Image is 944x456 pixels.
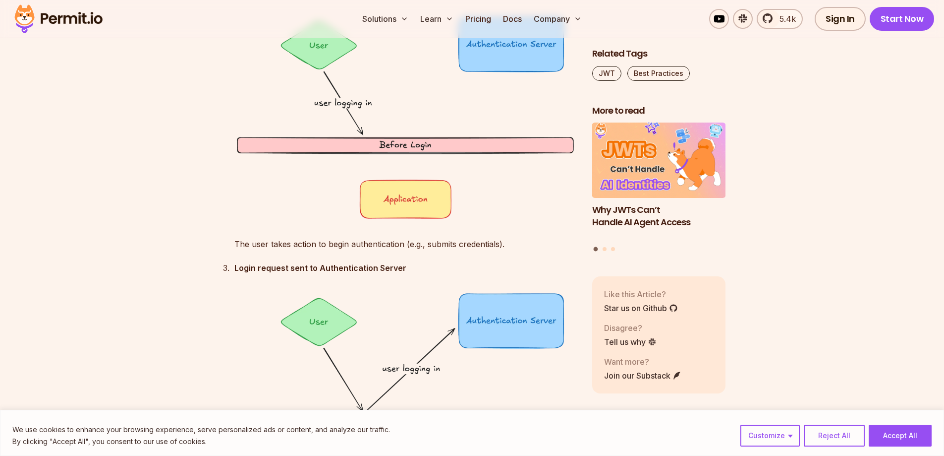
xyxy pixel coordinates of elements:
[815,7,866,31] a: Sign In
[592,105,726,117] h2: More to read
[604,370,681,382] a: Join our Substack
[592,66,621,81] a: JWT
[869,425,932,447] button: Accept All
[416,9,457,29] button: Learn
[603,247,607,251] button: Go to slide 2
[740,425,800,447] button: Customize
[870,7,935,31] a: Start Now
[234,263,406,273] strong: Login request sent to Authentication Server
[594,247,598,252] button: Go to slide 1
[234,237,576,251] p: The user takes action to begin authentication (e.g., submits credentials).
[592,123,726,253] div: Posts
[12,424,390,436] p: We use cookies to enhance your browsing experience, serve personalized ads or content, and analyz...
[604,356,681,368] p: Want more?
[530,9,586,29] button: Company
[592,123,726,241] li: 1 of 3
[358,9,412,29] button: Solutions
[10,2,107,36] img: Permit logo
[12,436,390,448] p: By clicking "Accept All", you consent to our use of cookies.
[234,14,576,221] img: image.png
[757,9,803,29] a: 5.4k
[461,9,495,29] a: Pricing
[627,66,690,81] a: Best Practices
[774,13,796,25] span: 5.4k
[611,247,615,251] button: Go to slide 3
[592,123,726,198] img: Why JWTs Can’t Handle AI Agent Access
[604,302,678,314] a: Star us on Github
[604,288,678,300] p: Like this Article?
[592,48,726,60] h2: Related Tags
[499,9,526,29] a: Docs
[804,425,865,447] button: Reject All
[592,204,726,229] h3: Why JWTs Can’t Handle AI Agent Access
[604,322,657,334] p: Disagree?
[604,336,657,348] a: Tell us why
